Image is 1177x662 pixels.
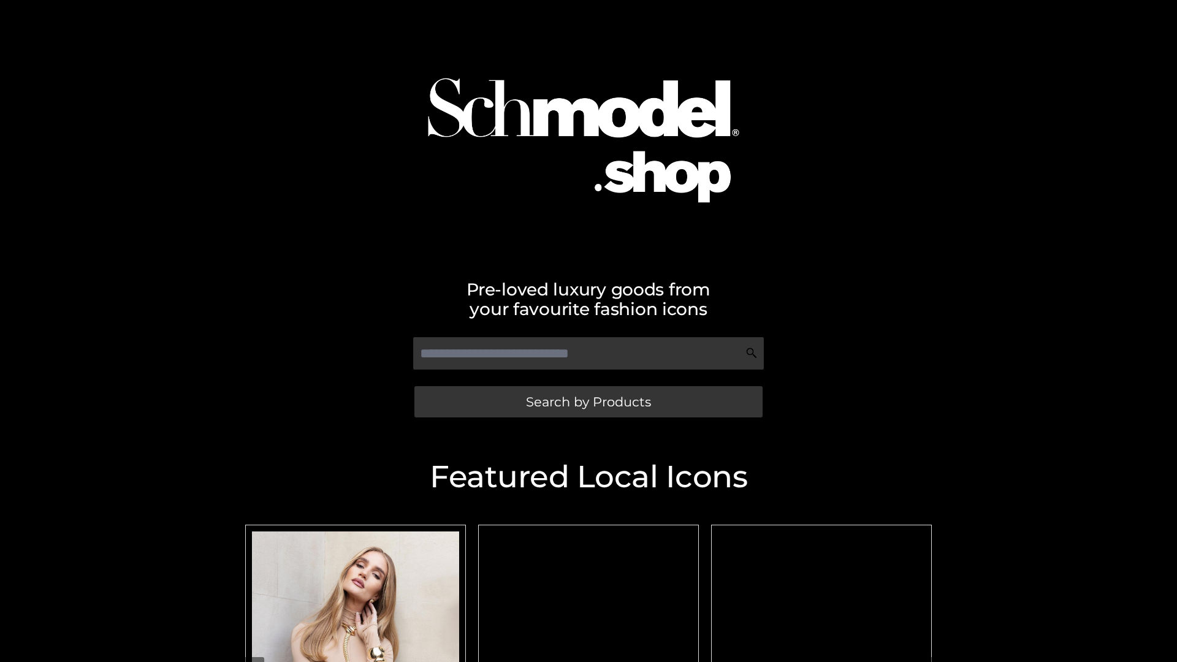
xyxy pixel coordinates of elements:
a: Search by Products [414,386,763,417]
img: Search Icon [745,347,758,359]
h2: Pre-loved luxury goods from your favourite fashion icons [239,280,938,319]
span: Search by Products [526,395,651,408]
h2: Featured Local Icons​ [239,462,938,492]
